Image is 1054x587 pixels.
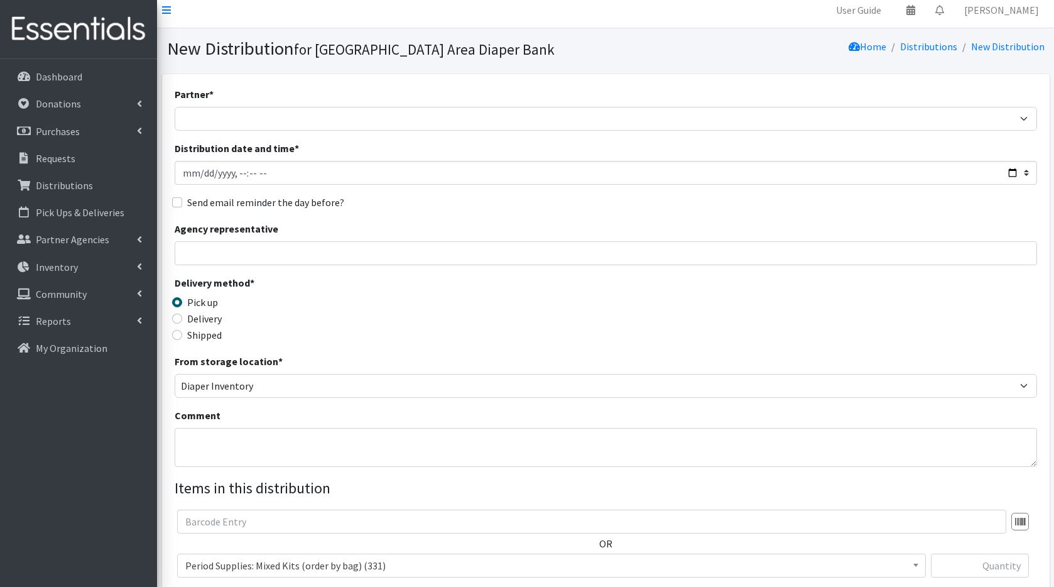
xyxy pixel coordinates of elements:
p: Partner Agencies [36,233,109,246]
a: Inventory [5,255,152,280]
a: Donations [5,91,152,116]
abbr: required [209,88,214,101]
a: Requests [5,146,152,171]
label: OR [599,536,612,551]
h1: New Distribution [167,38,601,60]
a: Dashboard [5,64,152,89]
p: Reports [36,315,71,327]
a: New Distribution [971,40,1045,53]
label: Send email reminder the day before? [187,195,344,210]
p: Donations [36,97,81,110]
label: Pick up [187,295,218,310]
a: Distributions [5,173,152,198]
p: Distributions [36,179,93,192]
label: Distribution date and time [175,141,299,156]
p: Purchases [36,125,80,138]
a: Reports [5,309,152,334]
a: My Organization [5,336,152,361]
span: Period Supplies: Mixed Kits (order by bag) (331) [177,554,926,578]
label: Shipped [187,327,222,343]
p: Pick Ups & Deliveries [36,206,124,219]
label: Agency representative [175,221,278,236]
a: Pick Ups & Deliveries [5,200,152,225]
abbr: required [278,355,283,368]
a: Partner Agencies [5,227,152,252]
p: Dashboard [36,70,82,83]
label: Delivery [187,311,222,326]
abbr: required [295,142,299,155]
label: Comment [175,408,220,423]
abbr: required [250,277,254,289]
legend: Delivery method [175,275,390,295]
input: Quantity [931,554,1029,578]
small: for [GEOGRAPHIC_DATA] Area Diaper Bank [294,40,555,58]
span: Period Supplies: Mixed Kits (order by bag) (331) [185,557,918,574]
legend: Items in this distribution [175,477,1037,500]
p: Requests [36,152,75,165]
img: HumanEssentials [5,8,152,50]
a: Distributions [900,40,957,53]
a: Community [5,282,152,307]
label: Partner [175,87,214,102]
a: Purchases [5,119,152,144]
input: Barcode Entry [177,510,1006,534]
p: My Organization [36,342,107,354]
label: From storage location [175,354,283,369]
p: Community [36,288,87,300]
p: Inventory [36,261,78,273]
a: Home [849,40,886,53]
